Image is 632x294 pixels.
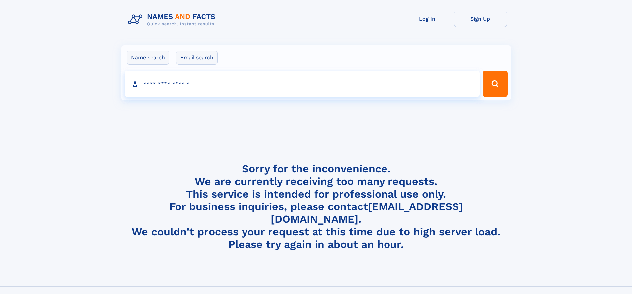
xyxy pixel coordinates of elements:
[483,71,507,97] button: Search Button
[176,51,218,65] label: Email search
[125,71,480,97] input: search input
[271,200,463,225] a: [EMAIL_ADDRESS][DOMAIN_NAME]
[401,11,454,27] a: Log In
[125,11,221,29] img: Logo Names and Facts
[454,11,507,27] a: Sign Up
[127,51,169,65] label: Name search
[125,162,507,251] h4: Sorry for the inconvenience. We are currently receiving too many requests. This service is intend...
